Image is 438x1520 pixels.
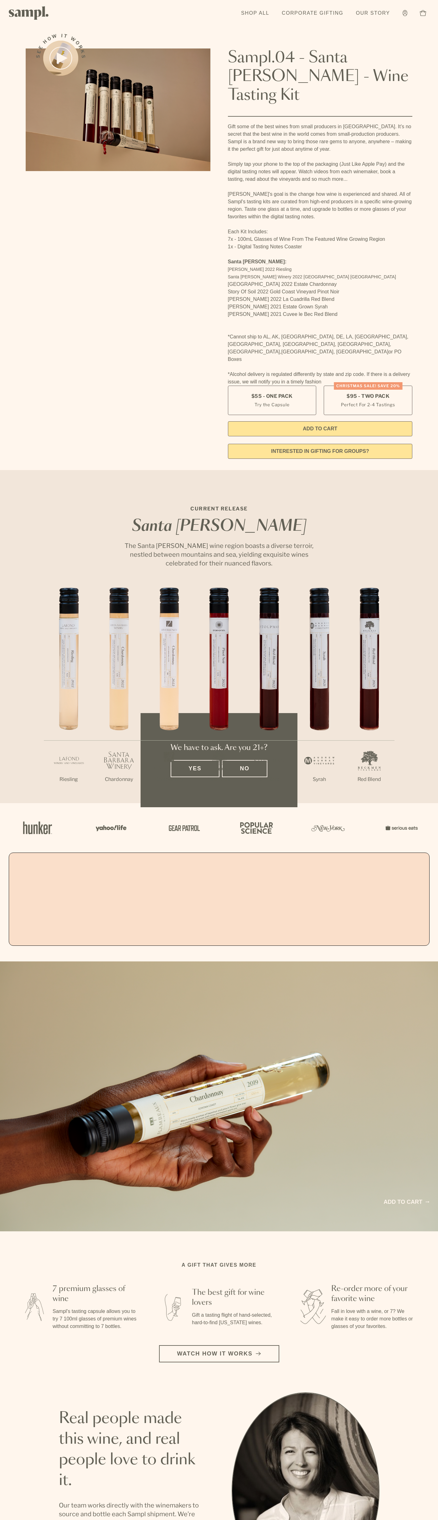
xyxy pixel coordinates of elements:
button: Add to Cart [228,421,413,436]
p: Pinot Noir [194,776,244,783]
p: Chardonnay [94,776,144,783]
li: 2 / 7 [94,588,144,803]
li: 6 / 7 [294,588,344,803]
a: interested in gifting for groups? [228,444,413,459]
li: 1 / 7 [44,588,94,803]
a: Our Story [353,6,393,20]
a: Corporate Gifting [279,6,347,20]
a: Shop All [238,6,272,20]
p: Chardonnay [144,776,194,783]
p: Riesling [44,776,94,783]
li: 4 / 7 [194,588,244,803]
li: 5 / 7 [244,588,294,803]
p: Red Blend [244,776,294,783]
small: Perfect For 2-4 Tastings [341,401,395,408]
span: $55 - One Pack [251,393,293,400]
p: Red Blend [344,776,394,783]
div: Christmas SALE! Save 20% [334,382,402,390]
img: Sampl.04 - Santa Barbara - Wine Tasting Kit [26,48,210,171]
a: Add to cart [384,1198,429,1206]
li: 3 / 7 [144,588,194,803]
li: 7 / 7 [344,588,394,803]
span: $95 - Two Pack [347,393,389,400]
small: Try the Capsule [255,401,289,408]
button: See how it works [43,41,78,76]
p: Syrah [294,776,344,783]
img: Sampl logo [9,6,49,20]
